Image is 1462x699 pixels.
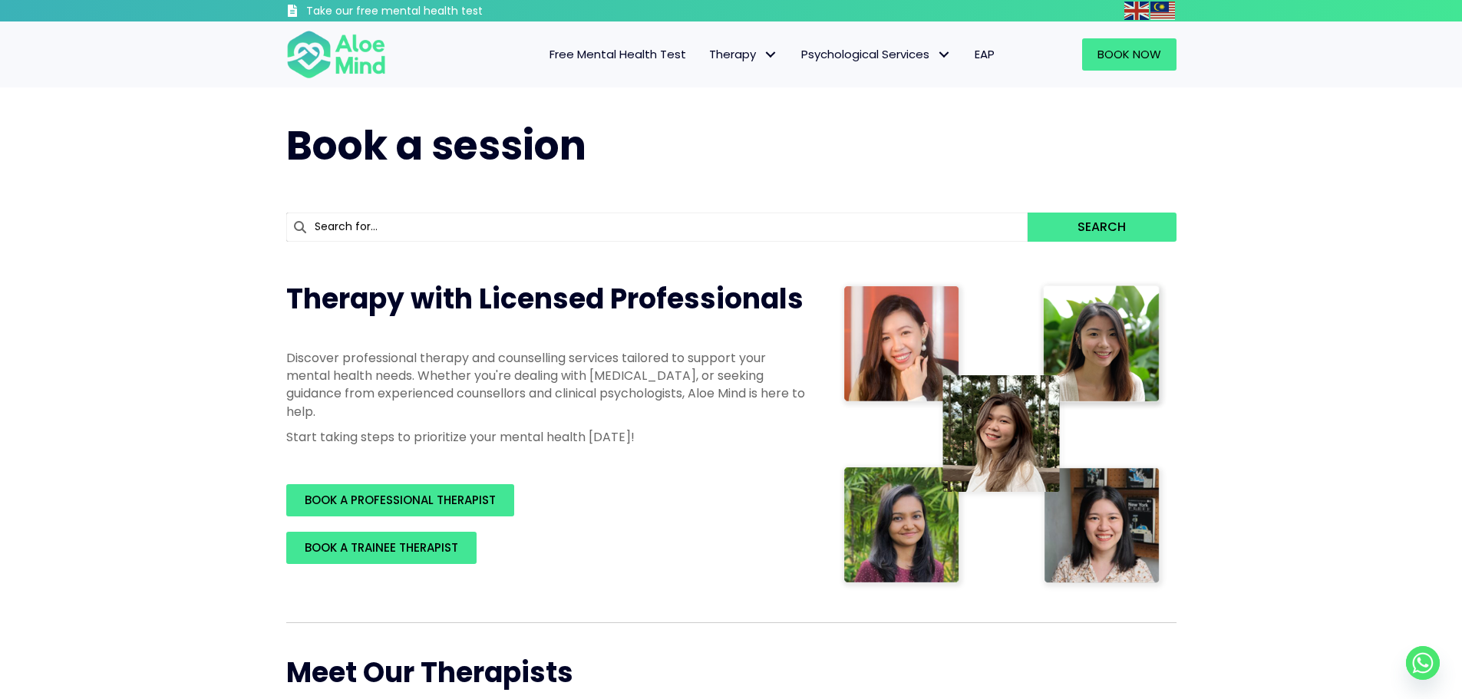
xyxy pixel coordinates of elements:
[1028,213,1176,242] button: Search
[286,484,514,516] a: BOOK A PROFESSIONAL THERAPIST
[709,46,778,62] span: Therapy
[790,38,963,71] a: Psychological ServicesPsychological Services: submenu
[306,4,565,19] h3: Take our free mental health test
[286,653,573,692] span: Meet Our Therapists
[286,29,386,80] img: Aloe mind Logo
[760,44,782,66] span: Therapy: submenu
[839,280,1167,592] img: Therapist collage
[1097,46,1161,62] span: Book Now
[933,44,955,66] span: Psychological Services: submenu
[286,532,477,564] a: BOOK A TRAINEE THERAPIST
[1150,2,1175,20] img: ms
[1082,38,1177,71] a: Book Now
[975,46,995,62] span: EAP
[286,279,804,318] span: Therapy with Licensed Professionals
[963,38,1006,71] a: EAP
[406,38,1006,71] nav: Menu
[286,349,808,420] p: Discover professional therapy and counselling services tailored to support your mental health nee...
[1406,646,1440,680] a: Whatsapp
[286,428,808,446] p: Start taking steps to prioritize your mental health [DATE]!
[305,539,458,556] span: BOOK A TRAINEE THERAPIST
[305,492,496,508] span: BOOK A PROFESSIONAL THERAPIST
[286,117,586,173] span: Book a session
[549,46,686,62] span: Free Mental Health Test
[286,213,1028,242] input: Search for...
[286,4,565,21] a: Take our free mental health test
[1124,2,1150,19] a: English
[801,46,952,62] span: Psychological Services
[698,38,790,71] a: TherapyTherapy: submenu
[1124,2,1149,20] img: en
[1150,2,1177,19] a: Malay
[538,38,698,71] a: Free Mental Health Test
